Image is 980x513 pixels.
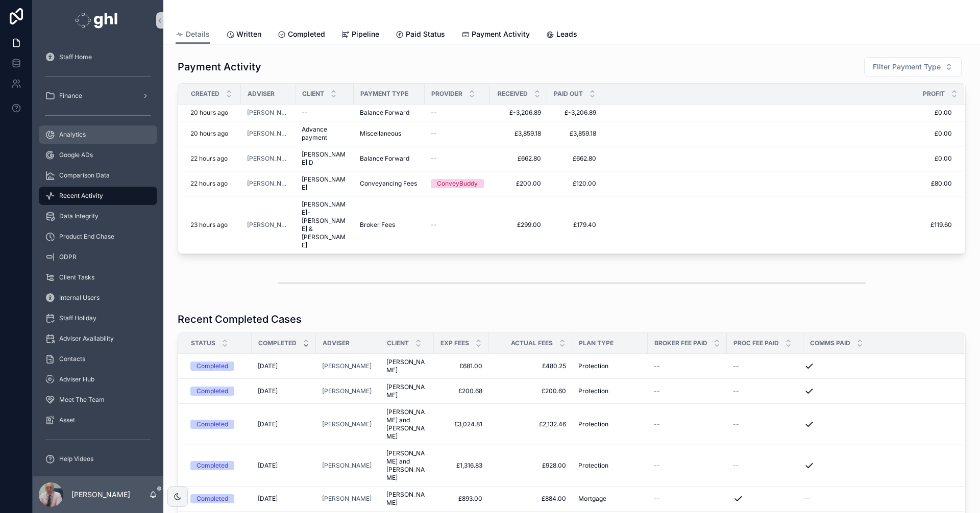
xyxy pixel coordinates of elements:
[59,53,92,61] span: Staff Home
[302,109,308,117] span: --
[197,420,228,429] div: Completed
[39,87,157,105] a: Finance
[258,461,310,470] a: [DATE]
[190,461,246,470] a: Completed
[191,90,219,98] span: Created
[431,155,437,163] span: --
[59,171,110,179] span: Comparison Data
[553,109,596,117] span: £-3,206.89
[553,221,596,229] a: £179.40
[496,109,541,117] span: £-3,206.89
[258,461,278,470] span: [DATE]
[258,387,310,395] a: [DATE]
[322,461,372,470] span: [PERSON_NAME]
[39,289,157,307] a: Internal Users
[603,179,952,188] span: £80.00
[322,362,372,370] span: [PERSON_NAME]
[496,155,541,163] a: £662.80
[186,29,210,39] span: Details
[360,221,419,229] a: Broker Fees
[39,268,157,287] a: Client Tasks
[873,62,941,72] span: Filter Payment Type
[39,329,157,348] a: Adviser Availability
[190,109,228,117] p: 20 hours ago
[603,109,952,117] a: £0.00
[197,494,228,503] div: Completed
[440,339,469,347] span: Exp Fees
[578,362,642,370] a: Protection
[553,130,596,138] a: £3,859.18
[247,130,289,138] a: [PERSON_NAME]
[59,396,105,404] span: Meet The Team
[654,495,721,503] a: --
[302,175,348,192] span: [PERSON_NAME]
[322,420,372,428] span: [PERSON_NAME]
[322,362,374,370] a: [PERSON_NAME]
[258,387,278,395] span: [DATE]
[59,92,82,100] span: Finance
[258,362,278,370] span: [DATE]
[258,420,278,428] span: [DATE]
[59,131,86,139] span: Analytics
[386,383,428,399] span: [PERSON_NAME]
[578,362,608,370] span: Protection
[190,155,228,163] p: 22 hours ago
[406,29,445,39] span: Paid Status
[59,416,75,424] span: Asset
[302,200,348,249] a: [PERSON_NAME]-[PERSON_NAME] & [PERSON_NAME]
[386,491,428,507] a: [PERSON_NAME]
[190,420,246,429] a: Completed
[197,387,228,396] div: Completed
[176,25,210,44] a: Details
[603,155,952,163] span: £0.00
[495,387,566,395] a: £200.60
[59,375,94,383] span: Adviser Hub
[59,151,93,159] span: Google ADs
[247,179,289,188] a: [PERSON_NAME]
[190,494,246,503] a: Completed
[864,57,962,76] button: Select Button
[495,461,566,470] span: £928.00
[440,461,482,470] a: £1,316.83
[360,109,409,117] span: Balance Forward
[247,221,289,229] a: [PERSON_NAME]
[603,221,952,229] a: £119.60
[431,130,437,138] span: --
[247,155,289,163] a: [PERSON_NAME]
[578,461,642,470] a: Protection
[190,179,228,188] p: 22 hours ago
[923,90,945,98] span: Profit
[322,495,374,503] a: [PERSON_NAME]
[440,495,482,503] span: £893.00
[578,495,606,503] span: Mortgage
[190,387,246,396] a: Completed
[654,461,721,470] a: --
[440,420,482,428] span: £3,024.81
[654,420,721,428] a: --
[247,109,289,117] a: [PERSON_NAME]
[190,130,228,138] p: 20 hours ago
[733,420,797,428] a: --
[59,335,114,343] span: Adviser Availability
[495,495,566,503] a: £884.00
[578,495,642,503] a: Mortgage
[733,387,739,395] span: --
[804,495,952,503] a: --
[495,420,566,428] span: £2,132.46
[496,221,541,229] a: £299.00
[178,60,261,74] h1: Payment Activity
[733,387,797,395] a: --
[496,130,541,138] a: £3,859.18
[553,155,596,163] a: £662.80
[553,179,596,188] span: £120.00
[322,495,372,503] span: [PERSON_NAME]
[190,221,235,229] a: 23 hours ago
